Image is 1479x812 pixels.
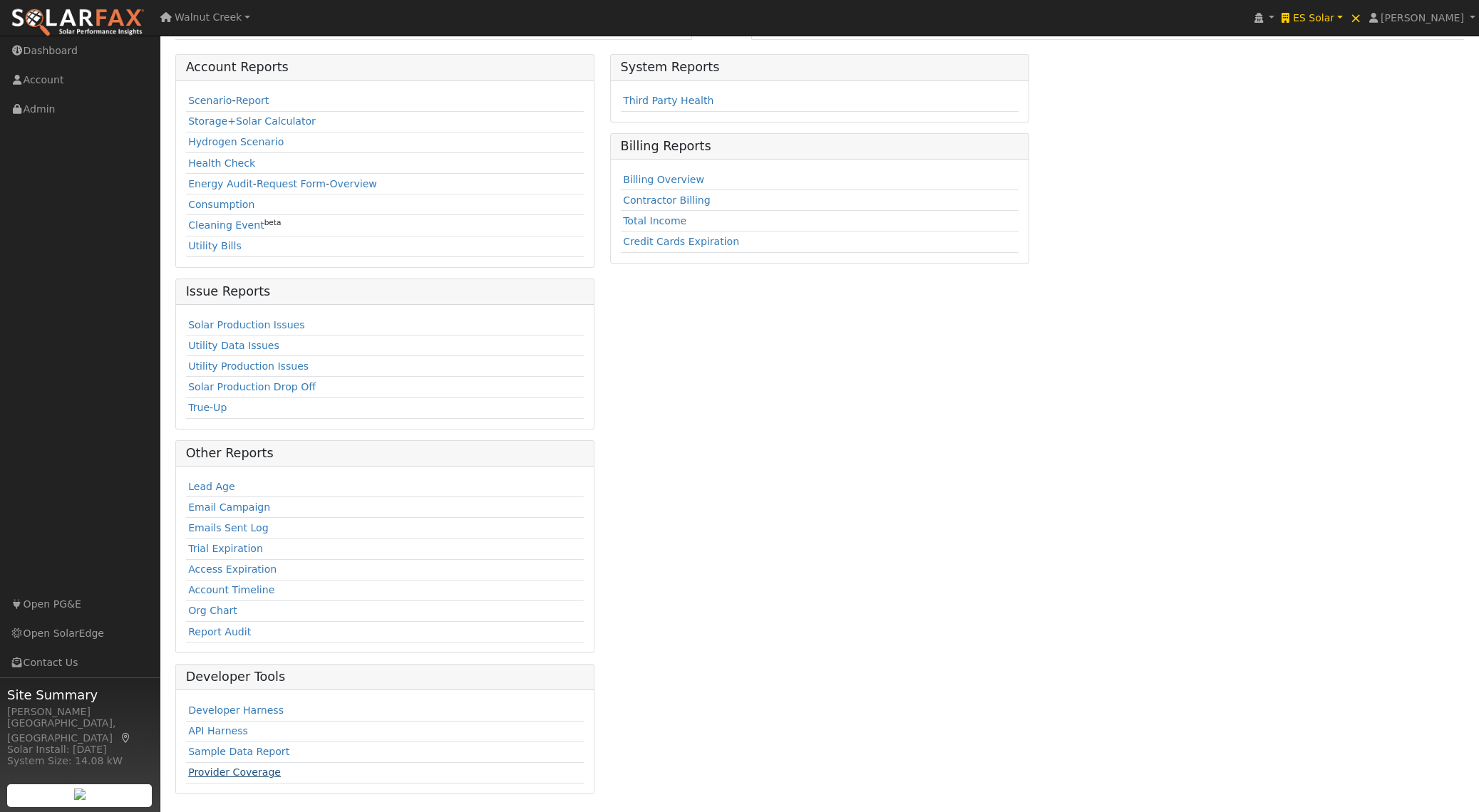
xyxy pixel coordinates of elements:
[623,194,711,206] a: Contractor Billing
[188,95,232,106] a: Scenario
[623,174,704,185] a: Billing Overview
[623,95,713,106] a: Third Party Health
[11,8,145,38] img: SolarFax
[186,446,584,461] h5: Other Reports
[188,136,284,147] a: Hydrogen Scenario
[188,626,251,637] a: Report Audit
[188,543,263,554] a: Trial Expiration
[188,340,279,351] a: Utility Data Issues
[186,60,584,75] h5: Account Reports
[7,685,153,704] span: Site Summary
[264,218,282,227] sup: beta
[188,584,274,595] a: Account Timeline
[7,754,153,769] div: System Size: 14.08 kW
[7,742,153,757] div: Solar Install: [DATE]
[330,178,377,189] a: Overview
[188,746,289,757] a: Sample Data Report
[1381,12,1464,24] span: [PERSON_NAME]
[188,522,269,533] a: Emails Sent Log
[120,732,133,744] a: Map
[621,60,1019,75] h5: System Reports
[186,91,584,112] td: -
[188,115,316,127] a: Storage+Solar Calculator
[621,139,1019,154] h5: Billing Reports
[188,360,309,372] a: Utility Production Issues
[186,284,584,299] h5: Issue Reports
[175,11,242,23] span: Walnut Creek
[74,788,86,800] img: retrieve
[188,766,281,778] a: Provider Coverage
[188,157,255,169] a: Health Check
[188,240,242,251] a: Utility Bills
[236,95,269,106] a: Report
[623,236,739,247] a: Credit Cards Expiration
[188,199,254,210] a: Consumption
[188,219,264,231] a: Cleaning Event
[188,481,235,492] a: Lead Age
[188,563,277,575] a: Access Expiration
[623,215,686,227] a: Total Income
[188,725,248,736] a: API Harness
[188,605,237,616] a: Org Chart
[188,501,270,513] a: Email Campaign
[1293,12,1334,24] span: ES Solar
[188,178,253,189] a: Energy Audit
[188,319,304,330] a: Solar Production Issues
[1350,9,1362,26] span: ×
[186,670,584,685] h5: Developer Tools
[7,704,153,719] div: [PERSON_NAME]
[7,716,153,746] div: [GEOGRAPHIC_DATA], [GEOGRAPHIC_DATA]
[188,402,227,413] a: True-Up
[188,704,284,716] a: Developer Harness
[257,178,326,189] a: Request Form
[188,381,316,392] a: Solar Production Drop Off
[186,174,584,194] td: - -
